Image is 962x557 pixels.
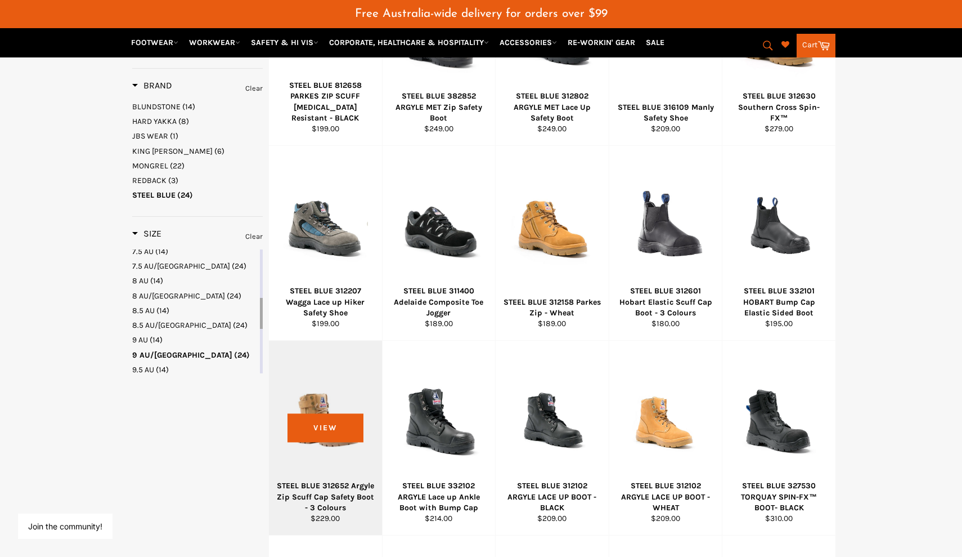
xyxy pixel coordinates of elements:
a: STEEL BLUE 312207 Wagga Lace up Hiker Safety ShoeSTEEL BLUE 312207 Wagga Lace up Hiker Safety Sho... [268,146,382,341]
a: CORPORATE, HEALTHCARE & HOSPITALITY [325,33,493,52]
span: (14) [150,276,163,286]
div: STEEL BLUE 312102 ARGYLE LACE UP BOOT - WHEAT [616,480,715,513]
a: STEEL BLUE 312601 Hobart Elastic Scuff Cap Boot - 3 ColoursSTEEL BLUE 312601 Hobart Elastic Scuff... [609,146,722,341]
a: SALE [641,33,669,52]
span: 7.5 AU/[GEOGRAPHIC_DATA] [132,261,230,271]
span: 9 AU [132,335,148,345]
div: STEEL BLUE 312207 Wagga Lace up Hiker Safety Shoe [276,286,375,318]
span: (24) [232,261,246,271]
div: STEEL BLUE 312102 ARGYLE LACE UP BOOT - BLACK [503,480,602,513]
span: HARD YAKKA [132,117,177,126]
span: (6) [214,146,224,156]
div: STEEL BLUE 312630 Southern Cross Spin-FX™ [730,91,829,123]
a: HARD YAKKA [132,116,263,127]
a: REDBACK [132,175,263,186]
div: STEEL BLUE 327530 TORQUAY SPIN-FX™ BOOT- BLACK [730,480,829,513]
span: JBS WEAR [132,131,168,141]
button: Join the community! [28,522,102,531]
span: 8 AU [132,276,149,286]
span: (24) [234,350,250,360]
span: (3) [168,176,178,185]
span: (8) [178,117,189,126]
span: 8 AU/[GEOGRAPHIC_DATA] [132,291,225,301]
a: FOOTWEAR [127,33,183,52]
span: (14) [156,306,169,315]
span: (14) [182,102,195,112]
a: SAFETY & HI VIS [246,33,323,52]
div: STEEL BLUE 312652 Argyle Zip Scuff Cap Safety Boot - 3 Colours [276,480,375,513]
a: STEEL BLUE 312158 Parkes Zip - WheatSTEEL BLUE 312158 Parkes Zip - Wheat$189.00 [495,146,609,341]
a: STEEL BLUE 332101 HOBART Bump Cap Elastic Sided BootSTEEL BLUE 332101 HOBART Bump Cap Elastic Sid... [722,146,835,341]
div: STEEL BLUE 316109 Manly Safety Shoe [616,102,715,124]
span: (24) [177,190,193,200]
span: (24) [227,291,241,301]
div: STEEL BLUE 311400 Adelaide Composite Toe Jogger [389,286,488,318]
span: BLUNDSTONE [132,102,181,112]
span: STEEL BLUE [132,190,176,200]
a: JBS WEAR [132,131,263,141]
span: (14) [155,247,168,256]
a: 8.5 AU [132,305,258,316]
a: 8 AU/UK [132,291,258,301]
a: STEEL BLUE 311400 Adelaide Composite Toe JoggerSTEEL BLUE 311400 Adelaide Composite Toe Jogger$18... [382,146,496,341]
a: 9 AU [132,335,258,345]
span: (1) [170,131,178,141]
div: STEEL BLUE 812658 PARKES ZIP SCUFF [MEDICAL_DATA] Resistant - BLACK [276,80,375,123]
span: 8.5 AU [132,306,155,315]
a: 9.5 AU [132,364,258,375]
a: 8 AU [132,275,258,286]
a: BLUNDSTONE [132,101,263,112]
a: STEEL BLUE 312652 Argyle Zip Scuff Cap Safety Boot - 3 ColoursSTEEL BLUE 312652 Argyle Zip Scuff ... [268,341,382,536]
span: KING [PERSON_NAME] [132,146,213,156]
span: (22) [170,161,185,171]
h3: Size [132,228,161,239]
span: 9.5 AU [132,365,154,375]
a: Cart [797,34,835,57]
a: 9 AU/UK [132,350,258,360]
span: 9 AU/[GEOGRAPHIC_DATA] [132,350,232,360]
a: KING GEE [132,146,263,157]
span: REDBACK [132,176,167,185]
div: STEEL BLUE 382852 ARGYLE MET Zip Safety Boot [389,91,488,123]
a: STEEL BLUE 332102 ARGYLE Lace up Ankle Boot with Bump CapSTEEL BLUE 332102 ARGYLE Lace up Ankle B... [382,341,496,536]
span: 7.5 AU [132,247,154,256]
a: STEEL BLUE 327530 TORQUAY SPIN-FX™ BOOT- BLACKSTEEL BLUE 327530 TORQUAY SPIN-FX™ BOOT- BLACK$310.00 [722,341,835,536]
span: (14) [150,335,163,345]
a: 7.5 AU [132,246,258,257]
div: STEEL BLUE 312802 ARGYLE MET Lace Up Safety Boot [503,91,602,123]
div: STEEL BLUE 312158 Parkes Zip - Wheat [503,297,602,319]
a: ACCESSORIES [495,33,561,52]
div: STEEL BLUE 312601 Hobart Elastic Scuff Cap Boot - 3 Colours [616,286,715,318]
a: STEEL BLUE 312102 ARGYLE LACE UP BOOT - BLACKSTEEL BLUE 312102 ARGYLE LACE UP BOOT - BLACK$209.00 [495,341,609,536]
a: STEEL BLUE 312102 ARGYLE LACE UP BOOT - WHEATSTEEL BLUE 312102 ARGYLE LACE UP BOOT - WHEAT$209.00 [609,341,722,536]
a: Clear [245,82,263,95]
span: 8.5 AU/[GEOGRAPHIC_DATA] [132,320,231,330]
span: Free Australia-wide delivery for orders over $99 [355,8,608,20]
a: 7.5 AU/UK [132,261,258,271]
a: WORKWEAR [185,33,245,52]
span: (24) [233,320,248,330]
span: MONGREL [132,161,168,171]
a: RE-WORKIN' GEAR [563,33,640,52]
div: STEEL BLUE 332102 ARGYLE Lace up Ankle Boot with Bump Cap [389,480,488,513]
a: STEEL BLUE [132,190,263,200]
h3: Brand [132,80,172,91]
a: Clear [245,230,263,243]
a: 8.5 AU/UK [132,320,258,331]
div: STEEL BLUE 332101 HOBART Bump Cap Elastic Sided Boot [730,286,829,318]
span: (14) [156,365,169,375]
a: MONGREL [132,161,263,171]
